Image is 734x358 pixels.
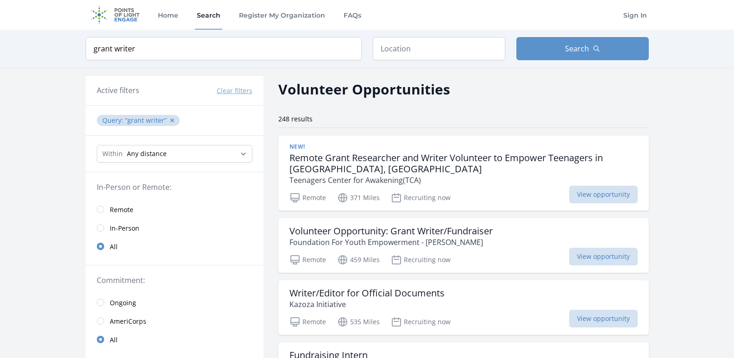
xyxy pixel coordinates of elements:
[289,299,445,310] p: Kazoza Initiative
[86,37,362,60] input: Keyword
[373,37,505,60] input: Location
[337,192,380,203] p: 371 Miles
[97,182,252,193] legend: In-Person or Remote:
[110,224,139,233] span: In-Person
[337,254,380,265] p: 459 Miles
[125,116,167,125] q: grant writer
[516,37,649,60] button: Search
[569,310,638,327] span: View opportunity
[278,218,649,273] a: Volunteer Opportunity: Grant Writer/Fundraiser Foundation For Youth Empowerment - [PERSON_NAME] R...
[86,237,263,256] a: All
[569,248,638,265] span: View opportunity
[278,136,649,211] a: New! Remote Grant Researcher and Writer Volunteer to Empower Teenagers in [GEOGRAPHIC_DATA], [GEO...
[110,335,118,345] span: All
[289,237,493,248] p: Foundation For Youth Empowerment - [PERSON_NAME]
[391,254,451,265] p: Recruiting now
[278,114,313,123] span: 248 results
[97,85,139,96] h3: Active filters
[278,79,450,100] h2: Volunteer Opportunities
[565,43,589,54] span: Search
[278,280,649,335] a: Writer/Editor for Official Documents Kazoza Initiative Remote 535 Miles Recruiting now View oppor...
[86,312,263,330] a: AmeriCorps
[110,242,118,251] span: All
[391,192,451,203] p: Recruiting now
[110,205,133,214] span: Remote
[97,145,252,163] select: Search Radius
[110,298,136,308] span: Ongoing
[289,143,305,151] span: New!
[169,116,175,125] button: ✕
[86,330,263,349] a: All
[337,316,380,327] p: 535 Miles
[289,152,638,175] h3: Remote Grant Researcher and Writer Volunteer to Empower Teenagers in [GEOGRAPHIC_DATA], [GEOGRAPH...
[86,293,263,312] a: Ongoing
[289,316,326,327] p: Remote
[110,317,146,326] span: AmeriCorps
[86,219,263,237] a: In-Person
[97,275,252,286] legend: Commitment:
[391,316,451,327] p: Recruiting now
[569,186,638,203] span: View opportunity
[217,86,252,95] button: Clear filters
[86,200,263,219] a: Remote
[102,116,125,125] span: Query :
[289,226,493,237] h3: Volunteer Opportunity: Grant Writer/Fundraiser
[289,254,326,265] p: Remote
[289,175,638,186] p: Teenagers Center for Awakening(TCA)
[289,192,326,203] p: Remote
[289,288,445,299] h3: Writer/Editor for Official Documents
